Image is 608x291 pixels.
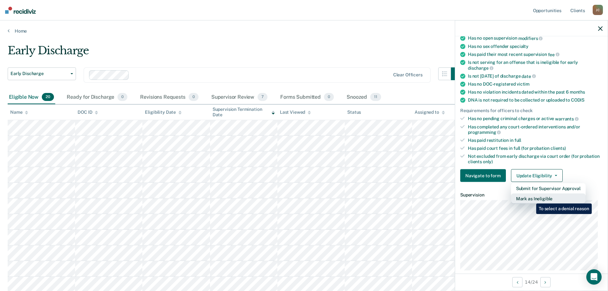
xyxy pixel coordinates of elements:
div: Has no violation incidents dated within the past 6 [468,89,603,95]
dt: Supervision [460,192,603,198]
span: discharge [468,65,493,70]
span: victim [517,81,529,87]
div: J C [593,5,603,15]
button: Submit for Supervisor Approval [511,183,586,194]
div: Has no sex offender [468,43,603,49]
div: Early Discharge [8,44,464,62]
div: Forms Submitted [279,90,335,104]
div: Open Intercom Messenger [586,269,602,285]
div: Assigned to [415,110,445,115]
span: clients) [551,145,566,150]
div: Revisions Requests [139,90,199,104]
span: 20 [42,93,54,101]
div: DOC ID [78,110,98,115]
div: Has no open supervision [468,35,603,41]
span: months [570,89,585,95]
div: Snoozed [345,90,382,104]
div: Supervision Termination Date [213,107,275,118]
span: specialty [510,43,529,49]
span: full [514,138,521,143]
div: Clear officers [393,72,423,78]
span: 0 [117,93,127,101]
span: 0 [189,93,199,101]
span: CODIS [571,97,584,103]
span: date [522,73,536,79]
div: DNA is not required to be collected or uploaded to [468,97,603,103]
div: Status [347,110,361,115]
button: Previous Opportunity [512,277,522,287]
div: Name [10,110,28,115]
div: 14 / 24 [455,273,608,290]
span: modifiers [518,35,543,41]
div: Has no pending criminal charges or active [468,116,603,122]
button: Navigate to form [460,169,506,182]
div: Ready for Discharge [65,90,129,104]
span: only) [483,159,493,164]
span: Early Discharge [11,71,68,76]
div: Supervisor Review [210,90,269,104]
button: Update Eligibility [511,169,563,182]
div: Eligibility Date [145,110,182,115]
span: programming [468,130,501,135]
a: Navigate to form link [460,169,508,182]
img: Recidiviz [5,7,36,14]
span: warrants [555,116,579,121]
div: Has paid court fees in full (for probation [468,145,603,151]
span: fee [548,52,559,57]
div: Not excluded from early discharge via court order (for probation clients [468,153,603,164]
div: Is not serving for an offense that is ineligible for early [468,60,603,71]
span: 7 [258,93,267,101]
div: Last Viewed [280,110,311,115]
div: Has paid their most recent supervision [468,51,603,57]
div: Has no DOC-registered [468,81,603,87]
div: Has completed any court-ordered interventions and/or [468,124,603,135]
span: 0 [324,93,334,101]
button: Next Opportunity [540,277,551,287]
div: Requirements for officers to check [460,108,603,113]
div: Is not [DATE] of discharge [468,73,603,79]
span: 11 [370,93,381,101]
div: Eligible Now [8,90,55,104]
div: Has paid restitution in [468,138,603,143]
a: Home [8,28,600,34]
button: Mark as Ineligible [511,194,586,204]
